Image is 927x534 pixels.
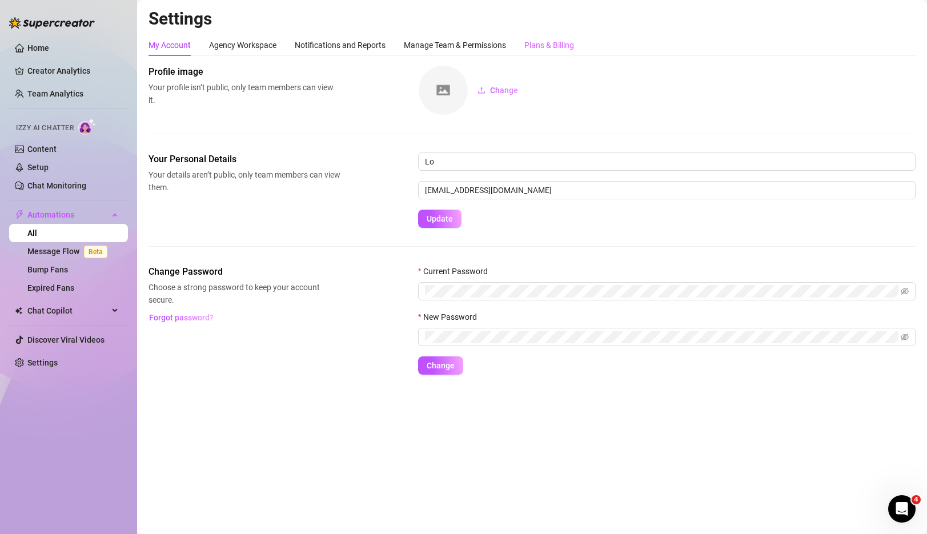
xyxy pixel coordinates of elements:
[418,210,462,228] button: Update
[418,356,463,375] button: Change
[78,118,96,135] img: AI Chatter
[149,281,340,306] span: Choose a strong password to keep your account secure.
[27,144,57,154] a: Content
[16,123,74,134] span: Izzy AI Chatter
[149,308,214,327] button: Forgot password?
[27,163,49,172] a: Setup
[27,89,83,98] a: Team Analytics
[27,62,119,80] a: Creator Analytics
[149,8,916,30] h2: Settings
[912,495,921,504] span: 4
[524,39,574,51] div: Plans & Billing
[888,495,916,523] iframe: Intercom live chat
[901,333,909,341] span: eye-invisible
[425,285,898,298] input: Current Password
[84,246,107,258] span: Beta
[149,152,340,166] span: Your Personal Details
[27,247,112,256] a: Message FlowBeta
[419,66,468,115] img: square-placeholder.png
[427,361,455,370] span: Change
[477,86,485,94] span: upload
[404,39,506,51] div: Manage Team & Permissions
[15,210,24,219] span: thunderbolt
[149,65,340,79] span: Profile image
[149,265,340,279] span: Change Password
[209,39,276,51] div: Agency Workspace
[15,307,22,315] img: Chat Copilot
[27,358,58,367] a: Settings
[149,313,214,322] span: Forgot password?
[27,283,74,292] a: Expired Fans
[418,265,495,278] label: Current Password
[468,81,527,99] button: Change
[901,287,909,295] span: eye-invisible
[149,39,191,51] div: My Account
[27,228,37,238] a: All
[418,181,916,199] input: Enter new email
[418,152,916,171] input: Enter name
[27,335,105,344] a: Discover Viral Videos
[149,81,340,106] span: Your profile isn’t public, only team members can view it.
[149,168,340,194] span: Your details aren’t public, only team members can view them.
[427,214,453,223] span: Update
[9,17,95,29] img: logo-BBDzfeDw.svg
[27,302,109,320] span: Chat Copilot
[27,43,49,53] a: Home
[27,181,86,190] a: Chat Monitoring
[418,311,484,323] label: New Password
[490,86,518,95] span: Change
[425,331,898,343] input: New Password
[27,206,109,224] span: Automations
[295,39,386,51] div: Notifications and Reports
[27,265,68,274] a: Bump Fans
